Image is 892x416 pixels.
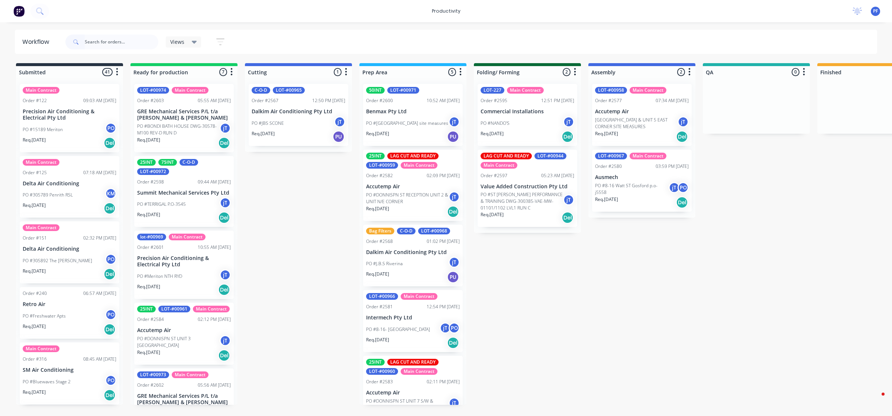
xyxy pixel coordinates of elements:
[630,87,666,94] div: Main Contract
[366,130,389,137] p: Req. [DATE]
[137,87,169,94] div: LOT-#00974
[387,153,439,159] div: LAG CUT AND READY
[449,116,460,127] div: jT
[23,323,46,330] p: Req. [DATE]
[427,378,460,385] div: 02:11 PM [DATE]
[366,162,398,169] div: LOT-#00959
[23,169,47,176] div: Order #125
[678,116,689,127] div: jT
[20,287,119,339] div: Order #24006:57 AM [DATE]Retro AirPO #Freshwater AptsPOReq.[DATE]Del
[218,137,230,149] div: Del
[363,225,463,287] div: Bag FiltersC-O-DLOT-#00968Order #256801:02 PM [DATE]Dalkim Air Conditioning Pty LtdPO #J.B.S Rive...
[23,246,116,252] p: Delta Air Conditioning
[137,393,231,406] p: GRE Mechanical Services P/L t/a [PERSON_NAME] & [PERSON_NAME]
[334,116,345,127] div: jT
[366,359,385,365] div: 25INT
[595,108,689,115] p: Accutemp Air
[23,235,47,241] div: Order #151
[481,191,563,211] p: PO #ST [PERSON_NAME] PERFORMANCE & TRAINING DWG-300385-VAE-MW-01101/1102 LVL1 RUN C
[366,120,448,127] p: PO #[GEOGRAPHIC_DATA] site measures
[137,335,220,349] p: PO #DONNISPN ST UNIT 3 [GEOGRAPHIC_DATA]
[447,271,459,283] div: PU
[137,108,231,121] p: GRE Mechanical Services P/L t/a [PERSON_NAME] & [PERSON_NAME]
[427,238,460,245] div: 01:02 PM [DATE]
[678,182,689,193] div: PO
[541,172,574,179] div: 05:23 AM [DATE]
[366,390,460,396] p: Accutemp Air
[23,389,46,396] p: Req. [DATE]
[137,190,231,196] p: Summit Mechanical Services Pty Ltd
[447,131,459,143] div: PU
[562,212,573,224] div: Del
[23,257,92,264] p: PO #305892 The [PERSON_NAME]
[83,235,116,241] div: 02:32 PM [DATE]
[366,260,403,267] p: PO #J.B.S Riverina
[22,38,53,46] div: Workflow
[592,150,692,212] div: LOT-#00967Main ContractOrder #258003:59 PM [DATE]AusmechPO #8-16 Watt ST Gosford p.o- j5558jTPORe...
[23,356,47,363] div: Order #316
[252,120,284,127] p: PO #JBS SCONE
[366,228,394,234] div: Bag Filters
[198,316,231,323] div: 02:12 PM [DATE]
[481,97,507,104] div: Order #2595
[449,191,460,202] div: jT
[366,205,389,212] p: Req. [DATE]
[595,174,689,181] p: Ausmech
[85,35,158,49] input: Search for orders...
[363,150,463,221] div: 25INTLAG CUT AND READYLOT-#00959Main ContractOrder #258202:09 PM [DATE]Accutemp AirPO #DONNISPN S...
[105,375,116,386] div: PO
[137,371,169,378] div: LOT-#00973
[478,84,577,146] div: LOT-227Main ContractOrder #259512:51 PM [DATE]Commercial InstallationsPO #NANDO'SjTReq.[DATE]Del
[137,273,182,280] p: PO #Meriton NTH RYD
[134,156,234,227] div: 25INT75INTC-O-DLOT-#00972Order #259809:44 AM [DATE]Summit Mechanical Services Pty LtdPO #TERRIGAL...
[104,202,116,214] div: Del
[198,382,231,389] div: 05:56 AM [DATE]
[134,84,234,152] div: LOT-#00974Main ContractOrder #260305:55 AM [DATE]GRE Mechanical Services P/L t/a [PERSON_NAME] & ...
[449,397,460,409] div: jT
[366,108,460,115] p: Benmax Pty Ltd
[481,162,517,169] div: Main Contract
[104,324,116,335] div: Del
[134,231,234,299] div: lot-#00969Main ContractOrder #260110:55 AM [DATE]Precision Air Conditioning & Electrical Pty LtdP...
[563,194,574,205] div: jT
[366,303,393,310] div: Order #2581
[198,244,231,251] div: 10:55 AM [DATE]
[23,367,116,373] p: SM Air Conditioning
[83,97,116,104] div: 09:03 AM [DATE]
[481,130,504,137] p: Req. [DATE]
[252,130,275,137] p: Req. [DATE]
[595,130,618,137] p: Req. [DATE]
[481,211,504,218] p: Req. [DATE]
[105,188,116,199] div: KM
[873,8,878,14] span: PF
[366,249,460,256] p: Dalkim Air Conditioning Pty Ltd
[397,228,416,234] div: C-O-D
[427,303,460,310] div: 12:54 PM [DATE]
[366,398,449,411] p: PO #DONNISPN ST UNIT 7 S/W & [GEOGRAPHIC_DATA]
[137,137,160,143] p: Req. [DATE]
[401,368,437,375] div: Main Contract
[23,87,59,94] div: Main Contract
[137,306,156,312] div: 25INT
[20,156,119,218] div: Main ContractOrder #12507:18 AM [DATE]Delta Air ConditioningPO #305789 Penrith RSLKMReq.[DATE]Del
[137,168,169,175] div: LOT-#00972
[218,212,230,224] div: Del
[172,371,209,378] div: Main Contract
[218,350,230,361] div: Del
[366,238,393,245] div: Order #2568
[137,234,166,240] div: lot-#00969
[23,137,46,143] p: Req. [DATE]
[198,179,231,185] div: 09:44 AM [DATE]
[23,192,73,198] p: PO #305789 Penrith RSL
[23,181,116,187] p: Delta Air Conditioning
[363,290,463,352] div: LOT-#00966Main ContractOrder #258112:54 PM [DATE]Intermech Pty LtdPO #8-16- [GEOGRAPHIC_DATA]jTPO...
[137,201,186,208] p: PO #TERRIGAL P.O-3545
[23,97,47,104] div: Order #122
[273,87,305,94] div: LOT-#00965
[137,283,160,290] p: Req. [DATE]
[172,87,209,94] div: Main Contract
[137,159,156,166] div: 25INT
[23,268,46,274] p: Req. [DATE]
[218,284,230,296] div: Del
[481,108,574,115] p: Commercial Installations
